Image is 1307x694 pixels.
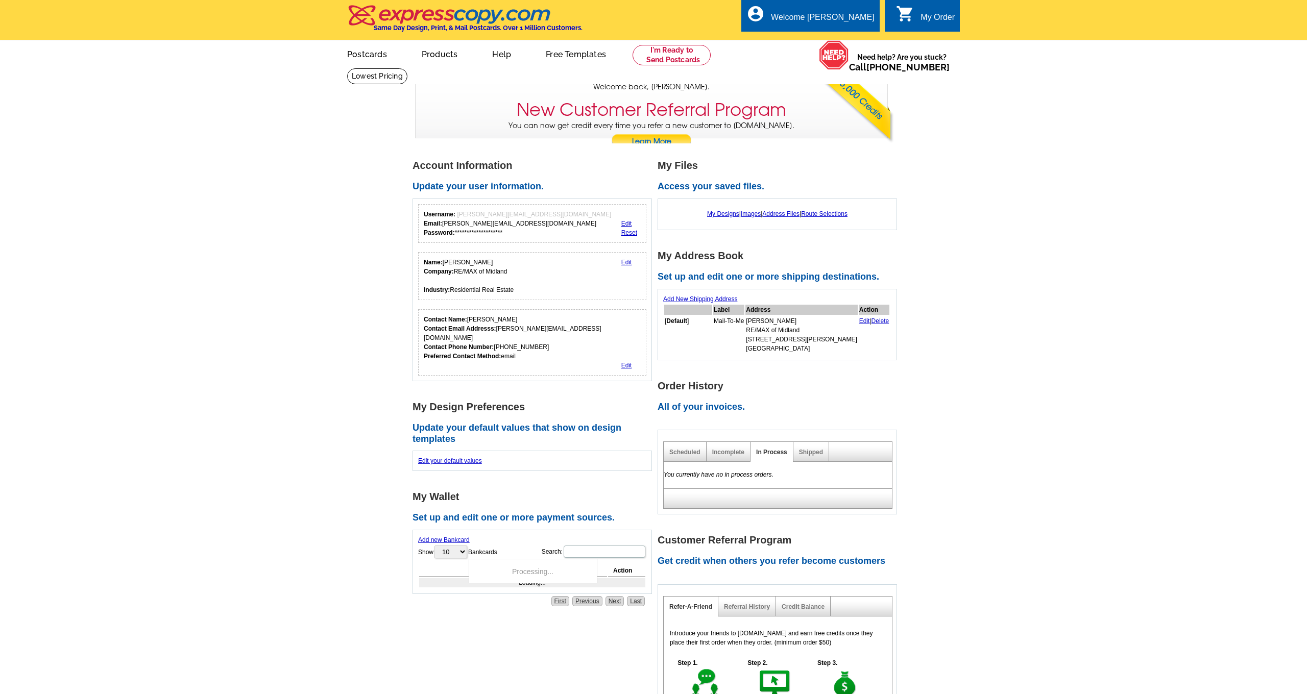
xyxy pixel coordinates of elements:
[434,546,467,558] select: ShowBankcards
[416,120,887,150] p: You can now get credit every time you refer a new customer to [DOMAIN_NAME].
[819,40,849,70] img: help
[424,220,442,227] strong: Email:
[419,578,645,587] td: Loading...
[424,353,501,360] strong: Preferred Contact Method:
[331,41,403,65] a: Postcards
[413,491,658,502] h1: My Wallet
[658,535,903,546] h1: Customer Referral Program
[812,658,843,667] h5: Step 3.
[374,24,583,32] h4: Same Day Design, Print, & Mail Postcards. Over 1 Million Customers.
[418,204,646,243] div: Your login information.
[762,210,800,217] a: Address Files
[859,317,870,325] a: Edit
[799,449,823,456] a: Shipped
[712,449,744,456] a: Incomplete
[606,596,624,606] a: Next
[621,229,637,236] a: Reset
[896,5,914,23] i: shopping_cart
[658,402,903,413] h2: All of your invoices.
[621,220,632,227] a: Edit
[866,62,950,72] a: [PHONE_NUMBER]
[551,596,569,606] a: First
[413,423,658,444] h2: Update your default values that show on design templates
[418,309,646,376] div: Who should we contact regarding order issues?
[672,658,703,667] h5: Step 1.
[658,271,903,283] h2: Set up and edit one or more shipping destinations.
[756,449,787,456] a: In Process
[658,381,903,391] h1: Order History
[663,295,737,303] a: Add New Shipping Address
[745,316,857,354] td: [PERSON_NAME] RE/MAX of Midland [STREET_ADDRESS][PERSON_NAME] [GEOGRAPHIC_DATA]
[713,316,744,354] td: Mail-To-Me
[859,305,890,315] th: Action
[669,603,712,610] a: Refer-A-Friend
[347,12,583,32] a: Same Day Design, Print, & Mail Postcards. Over 1 Million Customers.
[418,544,497,559] label: Show Bankcards
[621,362,632,369] a: Edit
[669,449,700,456] a: Scheduled
[424,315,641,361] div: [PERSON_NAME] [PERSON_NAME][EMAIL_ADDRESS][DOMAIN_NAME] [PHONE_NUMBER] email
[529,41,622,65] a: Free Templates
[741,210,761,217] a: Images
[572,596,602,606] a: Previous
[413,181,658,192] h2: Update your user information.
[801,210,848,217] a: Route Selections
[666,317,687,325] b: Default
[621,259,632,266] a: Edit
[782,603,825,610] a: Credit Balance
[713,305,744,315] th: Label
[664,471,773,478] em: You currently have no in process orders.
[745,305,857,315] th: Address
[418,252,646,300] div: Your personal details.
[658,556,903,567] h2: Get credit when others you refer become customers
[859,316,890,354] td: |
[424,286,450,293] strong: Industry:
[896,11,955,24] a: shopping_cart My Order
[413,512,658,524] h2: Set up and edit one or more payment sources.
[627,596,645,606] a: Last
[413,160,658,171] h1: Account Information
[424,258,514,294] div: [PERSON_NAME] RE/MAX of Midland Residential Real Estate
[746,5,765,23] i: account_circle
[424,316,467,323] strong: Contact Name:
[413,402,658,412] h1: My Design Preferences
[771,13,874,27] div: Welcome [PERSON_NAME]
[608,564,645,577] th: Action
[707,210,739,217] a: My Designs
[469,559,597,583] div: Processing...
[418,457,482,464] a: Edit your default values
[849,52,955,72] span: Need help? Are you stuck?
[476,41,527,65] a: Help
[658,160,903,171] h1: My Files
[658,251,903,261] h1: My Address Book
[921,13,955,27] div: My Order
[424,268,454,275] strong: Company:
[670,629,886,647] p: Introduce your friends to [DOMAIN_NAME] and earn free credits once they place their first order w...
[405,41,474,65] a: Products
[849,62,950,72] span: Call
[424,325,496,332] strong: Contact Email Addresss:
[424,229,455,236] strong: Password:
[517,100,786,120] h3: New Customer Referral Program
[611,134,692,150] a: Learn More
[542,544,646,559] label: Search:
[424,211,455,218] strong: Username:
[424,343,494,351] strong: Contact Phone Number:
[424,259,443,266] strong: Name:
[564,546,645,558] input: Search:
[742,658,773,667] h5: Step 2.
[418,536,470,543] a: Add new Bankcard
[664,316,712,354] td: [ ]
[663,204,891,224] div: | | |
[658,181,903,192] h2: Access your saved files.
[872,317,889,325] a: Delete
[724,603,770,610] a: Referral History
[593,82,710,92] span: Welcome back, [PERSON_NAME].
[457,211,611,218] span: [PERSON_NAME][EMAIL_ADDRESS][DOMAIN_NAME]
